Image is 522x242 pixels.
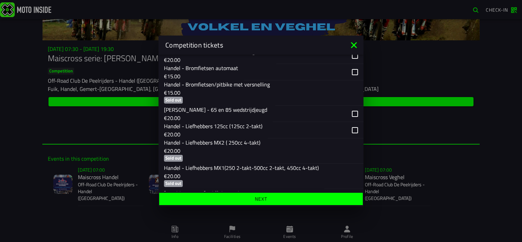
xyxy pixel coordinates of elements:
ion-badge: Sold out [164,180,183,187]
p: Handel - Liefhebbers MX1(250 2-takt-500cc 2-takt, 450cc 4-takt) [164,164,319,172]
p: €20.00 [164,114,267,122]
p: €20.00 [164,56,271,64]
p: Handel - Liefhebbers MX2 ( 250cc 4-takt) [164,138,260,147]
p: Handel - Liefhebbers 125cc (125cc 2-takt) [164,122,262,130]
ion-title: Competition tickets [159,40,348,50]
p: €20.00 [164,130,262,138]
p: €15.00 [164,72,238,80]
p: [PERSON_NAME] - 65 en 85 wedstrijdjeugd [164,106,267,114]
ion-badge: Sold out [164,155,183,162]
ion-badge: Sold out [164,97,183,104]
p: €20.00 [164,147,260,155]
p: [PERSON_NAME] - Off the road [164,189,239,197]
p: €20.00 [164,172,319,180]
ion-button: Next [159,193,363,205]
p: €15.00 [164,89,270,97]
p: Handel - Bromfietsen/pitbike met versnelling [164,80,270,89]
p: Handel - Bromfietsen automaat [164,64,238,72]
